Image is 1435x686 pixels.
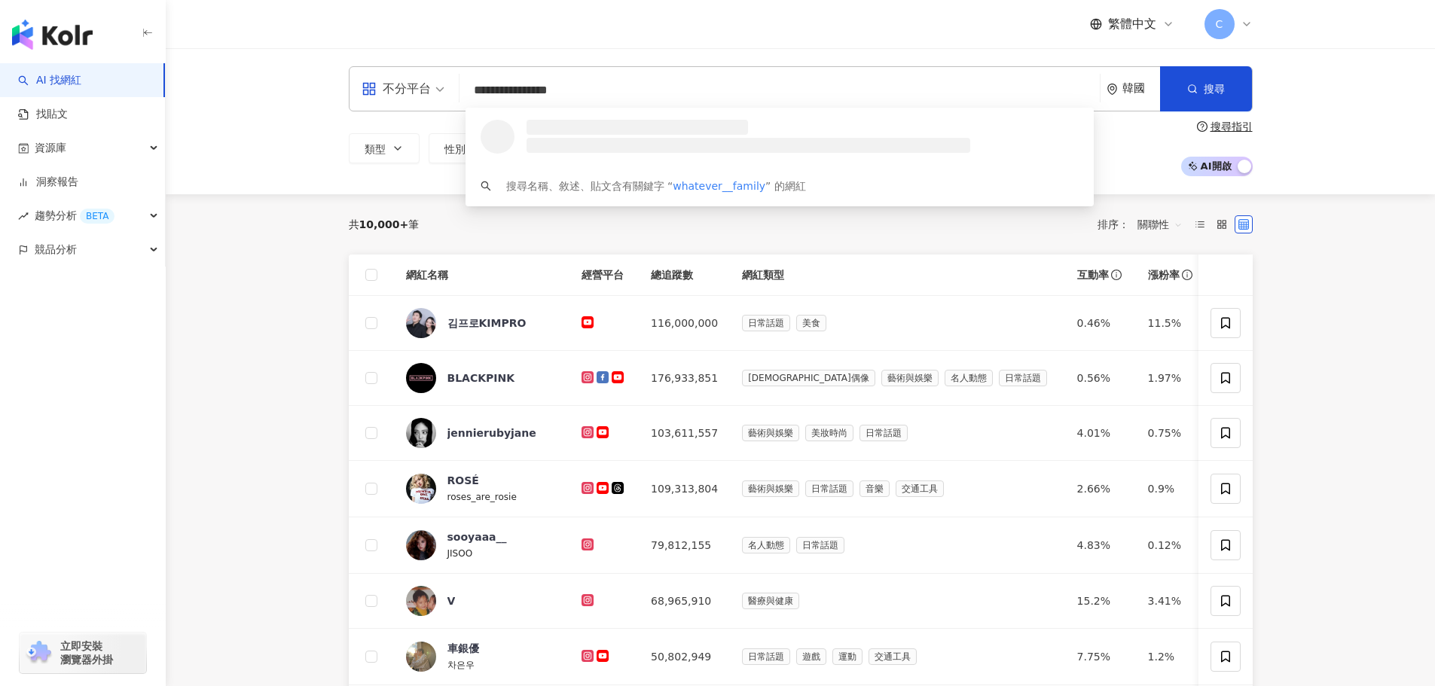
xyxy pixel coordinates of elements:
span: 音樂 [859,480,890,497]
span: environment [1107,84,1118,95]
div: V [447,593,456,608]
td: 116,000,000 [639,296,730,351]
th: 總追蹤數 [639,255,730,296]
div: BLACKPINK [447,370,515,386]
span: 美妝時尚 [805,425,853,441]
img: KOL Avatar [406,474,436,504]
a: KOL AvatarBLACKPINK [406,363,558,393]
span: 性別 [444,143,466,155]
button: 類型 [349,133,420,163]
span: 資源庫 [35,131,66,165]
img: KOL Avatar [406,308,436,338]
span: 日常話題 [805,480,853,497]
td: 176,933,851 [639,351,730,406]
span: 搜尋 [1204,83,1225,95]
div: 搜尋指引 [1211,120,1253,133]
a: KOL AvatarV [406,586,558,616]
span: 遊戲 [796,648,826,665]
a: KOL AvatarROSÉroses_are_rosie [406,473,558,505]
span: 日常話題 [796,537,844,553]
a: 洞察報告 [18,175,78,190]
th: 經營平台 [569,255,639,296]
div: 0.46% [1077,315,1124,331]
td: 109,313,804 [639,461,730,517]
span: 交通工具 [896,480,944,497]
span: 藝術與娛樂 [742,480,799,497]
div: 2.66% [1077,480,1124,497]
span: 日常話題 [859,425,908,441]
span: 藝術與娛樂 [742,425,799,441]
span: C [1216,16,1223,32]
span: 互動率 [1077,267,1109,282]
div: 0.56% [1077,370,1124,386]
div: ROSÉ [447,473,479,488]
span: 立即安裝 瀏覽器外掛 [60,639,113,666]
div: 韓國 [1122,82,1160,95]
div: 1.2% [1148,648,1195,665]
span: 日常話題 [742,648,790,665]
div: 3.41% [1148,593,1195,609]
span: 醫療與健康 [742,593,799,609]
img: KOL Avatar [406,363,436,393]
span: 競品分析 [35,233,77,267]
td: 50,802,949 [639,629,730,685]
div: 0.12% [1148,537,1195,553]
div: jennierubyjane [447,425,536,441]
div: BETA [80,209,114,224]
img: KOL Avatar [406,642,436,672]
span: roses_are_rosie [447,492,517,502]
div: 4.83% [1077,537,1124,553]
span: whatever__family [673,180,765,192]
button: 性別 [429,133,499,163]
td: 103,611,557 [639,406,730,461]
div: 4.01% [1077,425,1124,441]
div: 共 筆 [349,218,420,230]
span: 藝術與娛樂 [881,370,939,386]
div: 排序： [1098,212,1191,236]
button: 搜尋 [1160,66,1252,111]
a: chrome extension立即安裝 瀏覽器外掛 [20,633,146,673]
a: searchAI 找網紅 [18,73,81,88]
a: KOL Avatar車銀優차은우 [406,641,558,672]
td: 79,812,155 [639,517,730,574]
div: 車銀優 [447,641,479,656]
span: 交通工具 [869,648,917,665]
a: KOL Avatarsooyaaa__JISOO [406,529,558,561]
div: 15.2% [1077,593,1124,609]
span: 日常話題 [742,315,790,331]
span: JISOO [447,548,473,559]
div: 김프로KIMPRO [447,316,527,331]
img: KOL Avatar [406,530,436,560]
div: 搜尋名稱、敘述、貼文含有關鍵字 “ ” 的網紅 [506,178,806,194]
span: 繁體中文 [1108,16,1156,32]
div: sooyaaa__ [447,529,507,544]
th: 網紅類型 [730,255,1064,296]
span: info-circle [1180,267,1195,282]
span: 10,000+ [359,218,409,230]
div: 1.97% [1148,370,1195,386]
a: KOL Avatarjennierubyjane [406,418,558,448]
span: [DEMOGRAPHIC_DATA]偶像 [742,370,875,386]
span: 美食 [796,315,826,331]
img: KOL Avatar [406,418,436,448]
span: search [481,181,491,191]
div: 0.9% [1148,480,1195,497]
img: chrome extension [24,641,53,665]
img: logo [12,20,93,50]
span: 類型 [365,143,386,155]
img: KOL Avatar [406,586,436,616]
div: 7.75% [1077,648,1124,665]
span: rise [18,211,29,221]
th: 網紅名稱 [394,255,570,296]
span: question-circle [1197,121,1208,132]
div: 11.5% [1148,315,1195,331]
a: KOL Avatar김프로KIMPRO [406,308,558,338]
span: 趨勢分析 [35,199,114,233]
a: 找貼文 [18,107,68,122]
span: 漲粉率 [1148,267,1180,282]
span: appstore [362,81,377,96]
div: 0.75% [1148,425,1195,441]
span: 名人動態 [742,537,790,553]
span: 日常話題 [999,370,1047,386]
span: info-circle [1109,267,1124,282]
